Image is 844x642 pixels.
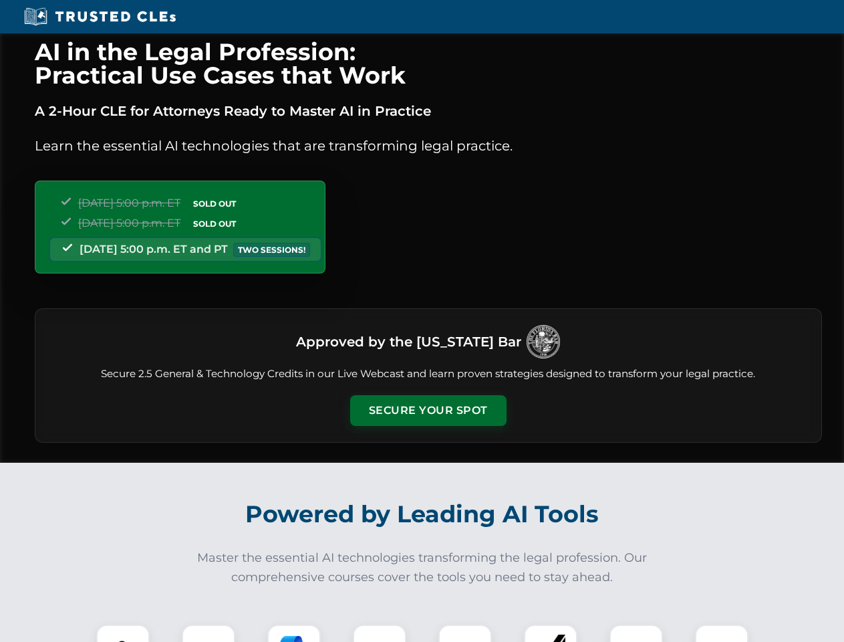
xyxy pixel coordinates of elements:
span: [DATE] 5:00 p.m. ET [78,217,180,229]
p: Secure 2.5 General & Technology Credits in our Live Webcast and learn proven strategies designed ... [51,366,805,382]
h2: Powered by Leading AI Tools [52,491,793,538]
img: Logo [527,325,560,358]
span: [DATE] 5:00 p.m. ET [78,197,180,209]
p: Learn the essential AI technologies that are transforming legal practice. [35,135,822,156]
span: SOLD OUT [188,217,241,231]
p: A 2-Hour CLE for Attorneys Ready to Master AI in Practice [35,100,822,122]
h3: Approved by the [US_STATE] Bar [296,330,521,354]
span: SOLD OUT [188,197,241,211]
img: Trusted CLEs [20,7,180,27]
h1: AI in the Legal Profession: Practical Use Cases that Work [35,40,822,87]
button: Secure Your Spot [350,395,507,426]
p: Master the essential AI technologies transforming the legal profession. Our comprehensive courses... [188,548,656,587]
